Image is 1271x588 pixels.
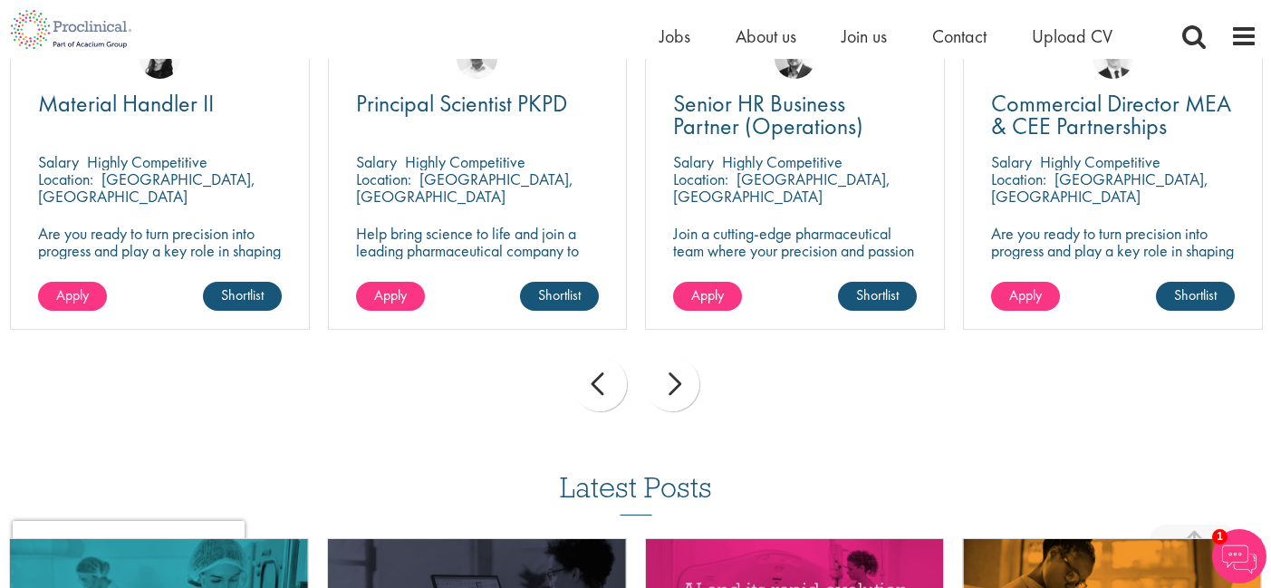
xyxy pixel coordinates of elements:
[560,472,712,516] h3: Latest Posts
[673,225,917,294] p: Join a cutting-edge pharmaceutical team where your precision and passion for quality will help sh...
[38,92,282,115] a: Material Handler II
[991,169,1208,207] p: [GEOGRAPHIC_DATA], [GEOGRAPHIC_DATA]
[38,169,255,207] p: [GEOGRAPHIC_DATA], [GEOGRAPHIC_DATA]
[356,151,397,172] span: Salary
[38,225,282,294] p: Are you ready to turn precision into progress and play a key role in shaping the future of pharma...
[673,169,891,207] p: [GEOGRAPHIC_DATA], [GEOGRAPHIC_DATA]
[722,151,843,172] p: Highly Competitive
[842,24,887,48] a: Join us
[38,282,107,311] a: Apply
[356,225,600,311] p: Help bring science to life and join a leading pharmaceutical company to play a key role in delive...
[1040,151,1160,172] p: Highly Competitive
[991,282,1060,311] a: Apply
[645,357,699,411] div: next
[38,169,93,189] span: Location:
[1212,529,1228,545] span: 1
[991,151,1032,172] span: Salary
[356,169,573,207] p: [GEOGRAPHIC_DATA], [GEOGRAPHIC_DATA]
[991,225,1235,294] p: Are you ready to turn precision into progress and play a key role in shaping the future of pharma...
[356,92,600,115] a: Principal Scientist PKPD
[56,285,89,304] span: Apply
[38,151,79,172] span: Salary
[203,282,282,311] a: Shortlist
[673,282,742,311] a: Apply
[660,24,690,48] a: Jobs
[13,521,245,575] iframe: reCAPTCHA
[673,169,728,189] span: Location:
[87,151,207,172] p: Highly Competitive
[1009,285,1042,304] span: Apply
[991,92,1235,138] a: Commercial Director MEA & CEE Partnerships
[736,24,796,48] a: About us
[356,169,411,189] span: Location:
[673,151,714,172] span: Salary
[38,88,214,119] span: Material Handler II
[573,357,627,411] div: prev
[991,88,1231,141] span: Commercial Director MEA & CEE Partnerships
[1156,282,1235,311] a: Shortlist
[356,88,567,119] span: Principal Scientist PKPD
[356,282,425,311] a: Apply
[673,88,863,141] span: Senior HR Business Partner (Operations)
[374,285,407,304] span: Apply
[1212,529,1266,583] img: Chatbot
[991,169,1046,189] span: Location:
[520,282,599,311] a: Shortlist
[1032,24,1112,48] a: Upload CV
[673,92,917,138] a: Senior HR Business Partner (Operations)
[932,24,987,48] a: Contact
[405,151,525,172] p: Highly Competitive
[691,285,724,304] span: Apply
[838,282,917,311] a: Shortlist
